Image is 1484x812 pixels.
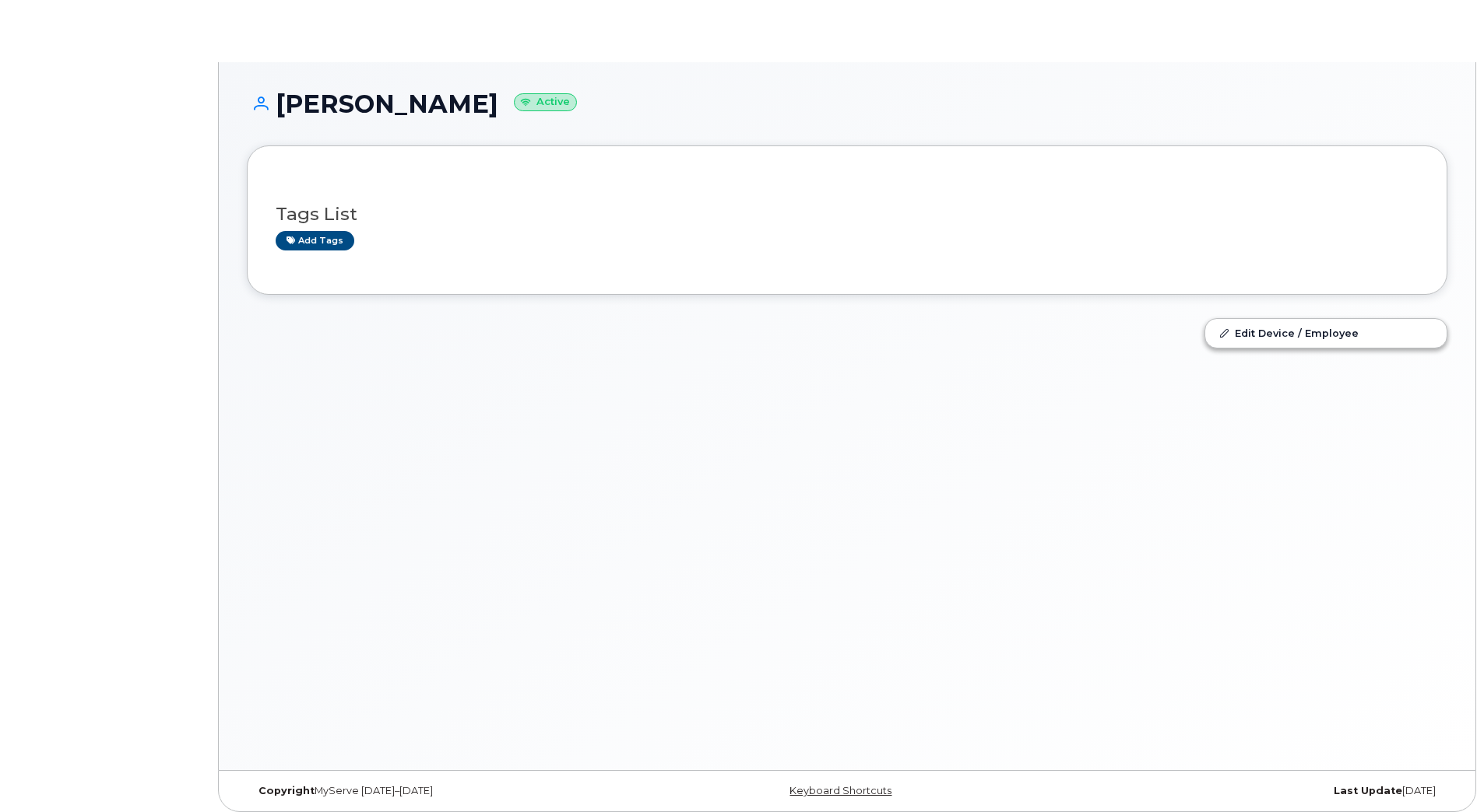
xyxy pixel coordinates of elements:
[1334,785,1402,796] strong: Last Update
[276,205,1419,224] h3: Tags List
[1047,785,1447,797] div: [DATE]
[247,785,647,797] div: MyServe [DATE]–[DATE]
[514,93,577,111] small: Active
[789,785,891,796] a: Keyboard Shortcuts
[247,90,1447,117] h1: [PERSON_NAME]
[276,231,354,250] a: Add tags
[258,785,315,796] strong: Copyright
[1205,319,1447,347] a: Edit Device / Employee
